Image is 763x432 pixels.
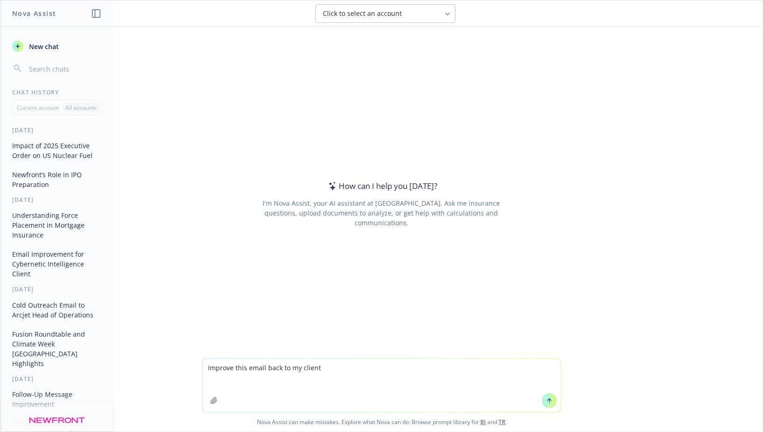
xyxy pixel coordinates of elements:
[323,9,402,18] span: Click to select an account
[8,38,105,55] button: New chat
[1,88,113,96] div: Chat History
[27,42,59,51] span: New chat
[8,297,105,323] button: Cold Outreach Email to Arcjet Head of Operations
[12,8,56,18] h1: Nova Assist
[8,246,105,281] button: Email Improvement for Cybernetic Intelligence Client
[27,62,101,75] input: Search chats
[1,126,113,134] div: [DATE]
[499,418,506,426] a: TR
[8,326,105,371] button: Fusion Roundtable and Climate Week [GEOGRAPHIC_DATA] Highlights
[481,418,486,426] a: BI
[203,359,561,412] textarea: Improve this email back to my client
[1,196,113,204] div: [DATE]
[315,4,456,23] button: Click to select an account
[326,180,437,192] div: How can I help you [DATE]?
[8,387,105,412] button: Follow-Up Message Improvement
[8,208,105,243] button: Understanding Force Placement in Mortgage Insurance
[250,198,513,228] div: I'm Nova Assist, your AI assistant at [GEOGRAPHIC_DATA]. Ask me insurance questions, upload docum...
[4,412,759,432] span: Nova Assist can make mistakes. Explore what Nova can do: Browse prompt library for and
[65,104,97,112] p: All accounts
[1,375,113,383] div: [DATE]
[8,138,105,163] button: Impact of 2025 Executive Order on US Nuclear Fuel
[1,285,113,293] div: [DATE]
[8,167,105,192] button: Newfront’s Role in IPO Preparation
[17,104,59,112] p: Current account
